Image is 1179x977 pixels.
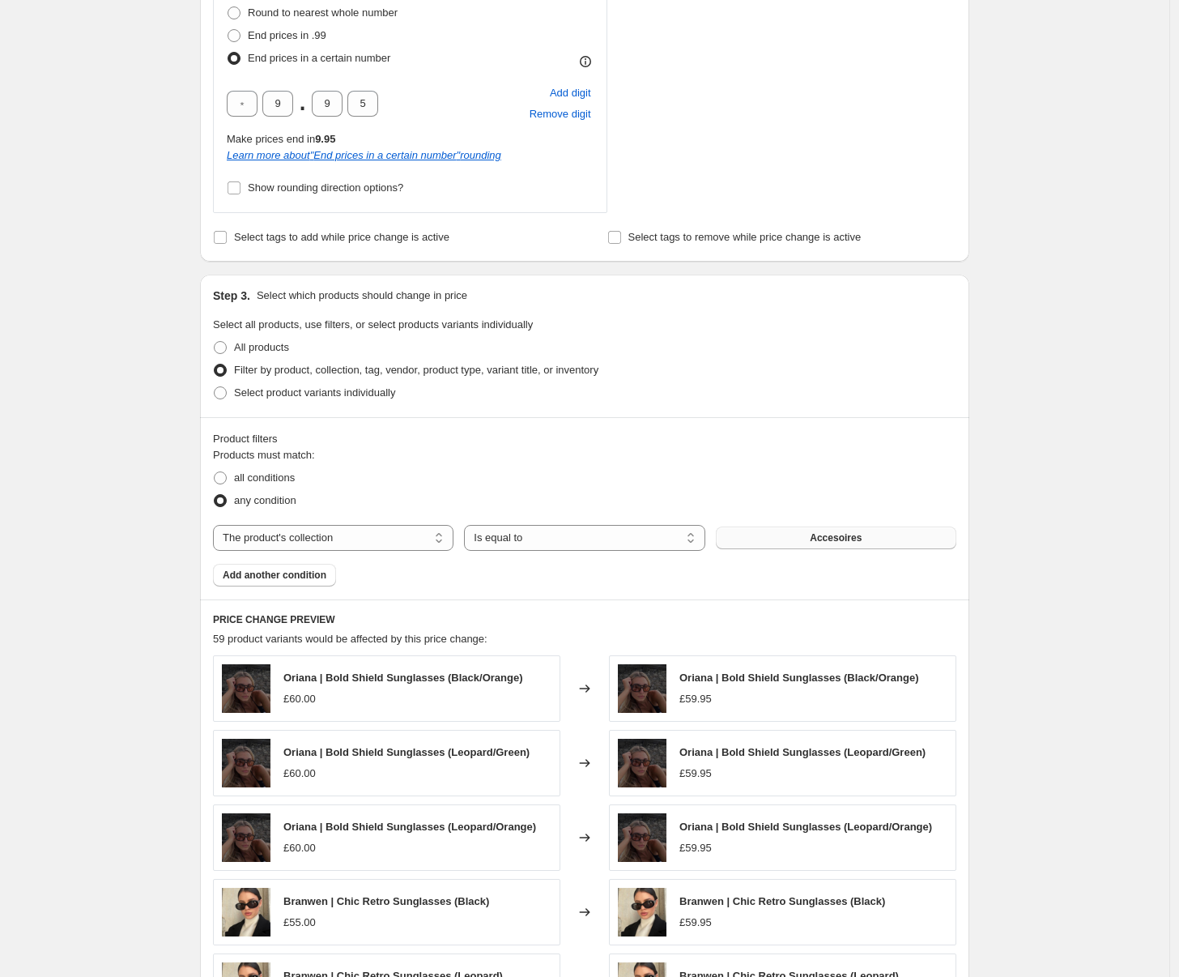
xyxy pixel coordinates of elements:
[315,133,335,145] b: 9.95
[679,672,919,684] span: Oriana | Bold Shield Sunglasses (Black/Orange)
[213,318,533,331] span: Select all products, use filters, or select products variants individually
[618,739,666,787] img: Untitled_design_80_80x.png
[234,386,395,399] span: Select product variants individually
[213,633,487,645] span: 59 product variants would be affected by this price change:
[283,691,316,707] div: £60.00
[234,364,598,376] span: Filter by product, collection, tag, vendor, product type, variant title, or inventory
[213,564,336,587] button: Add another condition
[234,341,289,353] span: All products
[283,821,536,833] span: Oriana | Bold Shield Sunglasses (Leopard/Orange)
[227,91,258,117] input: ﹡
[312,91,343,117] input: ﹡
[227,149,501,161] i: Learn more about " End prices in a certain number " rounding
[618,664,666,713] img: Untitled_design_80_80x.png
[262,91,293,117] input: ﹡
[679,895,885,907] span: Branwen | Chic Retro Sunglasses (Black)
[550,85,591,101] span: Add digit
[222,739,270,787] img: Untitled_design_80_80x.png
[227,133,335,145] span: Make prices end in
[679,691,712,707] div: £59.95
[222,813,270,862] img: Untitled_design_80_80x.png
[234,494,296,506] span: any condition
[222,664,270,713] img: Untitled_design_80_80x.png
[283,895,489,907] span: Branwen | Chic Retro Sunglasses (Black)
[618,813,666,862] img: Untitled_design_80_80x.png
[213,613,956,626] h6: PRICE CHANGE PREVIEW
[213,449,315,461] span: Products must match:
[234,231,449,243] span: Select tags to add while price change is active
[283,840,316,856] div: £60.00
[222,888,270,936] img: Untitled_design_81_80x.png
[547,83,594,104] button: Add placeholder
[283,766,316,782] div: £60.00
[248,6,398,19] span: Round to nearest whole number
[679,746,926,758] span: Oriana | Bold Shield Sunglasses (Leopard/Green)
[248,29,326,41] span: End prices in .99
[810,531,862,544] span: Accesoires
[257,288,467,304] p: Select which products should change in price
[679,840,712,856] div: £59.95
[530,106,591,122] span: Remove digit
[227,149,501,161] a: Learn more about"End prices in a certain number"rounding
[213,431,956,447] div: Product filters
[248,52,390,64] span: End prices in a certain number
[527,104,594,125] button: Remove placeholder
[283,746,530,758] span: Oriana | Bold Shield Sunglasses (Leopard/Green)
[347,91,378,117] input: ﹡
[679,766,712,782] div: £59.95
[679,821,932,833] span: Oriana | Bold Shield Sunglasses (Leopard/Orange)
[618,888,666,936] img: Untitled_design_81_80x.png
[283,915,316,931] div: £55.00
[213,288,250,304] h2: Step 3.
[679,915,712,931] div: £59.95
[716,527,956,549] button: Accesoires
[223,569,326,582] span: Add another condition
[283,672,523,684] span: Oriana | Bold Shield Sunglasses (Black/Orange)
[234,471,295,484] span: all conditions
[298,91,307,117] span: .
[628,231,862,243] span: Select tags to remove while price change is active
[248,181,403,194] span: Show rounding direction options?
